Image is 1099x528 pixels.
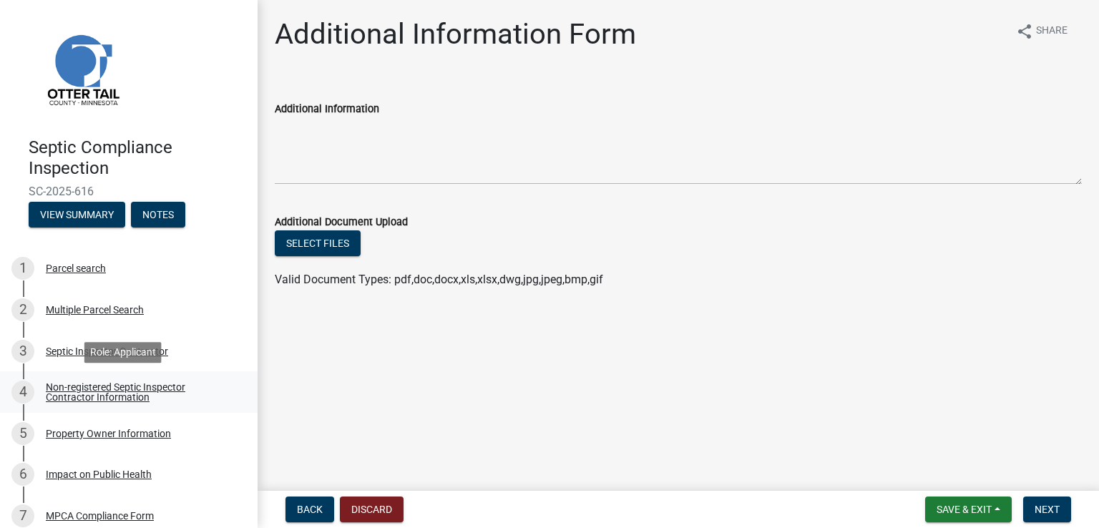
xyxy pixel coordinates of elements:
[11,257,34,280] div: 1
[275,230,361,256] button: Select files
[29,185,229,198] span: SC-2025-616
[1016,23,1033,40] i: share
[297,504,323,515] span: Back
[131,210,185,221] wm-modal-confirm: Notes
[1023,497,1071,522] button: Next
[131,202,185,228] button: Notes
[11,504,34,527] div: 7
[46,305,144,315] div: Multiple Parcel Search
[46,263,106,273] div: Parcel search
[46,429,171,439] div: Property Owner Information
[1005,17,1079,45] button: shareShare
[29,202,125,228] button: View Summary
[275,104,379,114] label: Additional Information
[29,15,136,122] img: Otter Tail County, Minnesota
[340,497,404,522] button: Discard
[11,422,34,445] div: 5
[925,497,1012,522] button: Save & Exit
[46,346,168,356] div: Septic Inspector Contractor
[11,381,34,404] div: 4
[29,137,246,179] h4: Septic Compliance Inspection
[84,342,162,363] div: Role: Applicant
[1035,504,1060,515] span: Next
[11,340,34,363] div: 3
[46,511,154,521] div: MPCA Compliance Form
[11,298,34,321] div: 2
[1036,23,1068,40] span: Share
[285,497,334,522] button: Back
[275,17,636,52] h1: Additional Information Form
[11,463,34,486] div: 6
[937,504,992,515] span: Save & Exit
[46,382,235,402] div: Non-registered Septic Inspector Contractor Information
[275,273,603,286] span: Valid Document Types: pdf,doc,docx,xls,xlsx,dwg,jpg,jpeg,bmp,gif
[46,469,152,479] div: Impact on Public Health
[275,217,408,228] label: Additional Document Upload
[29,210,125,221] wm-modal-confirm: Summary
